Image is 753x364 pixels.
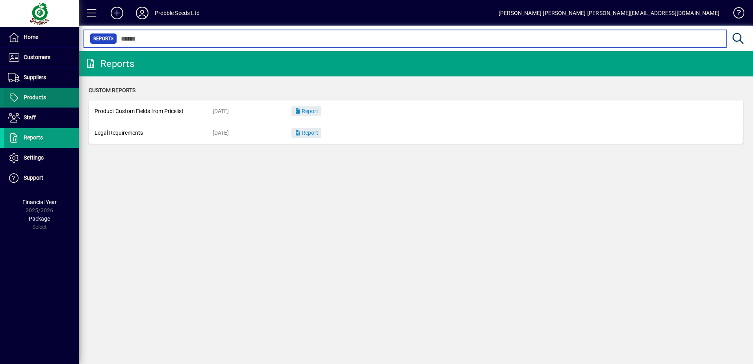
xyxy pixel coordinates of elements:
div: [DATE] [213,107,291,115]
span: Reports [24,134,43,141]
span: Support [24,175,43,181]
div: [DATE] [213,129,291,137]
div: Product Custom Fields from Pricelist [95,107,213,115]
a: Knowledge Base [727,2,743,27]
div: Reports [85,58,134,70]
a: Support [4,168,79,188]
div: [PERSON_NAME] [PERSON_NAME] [PERSON_NAME][EMAIL_ADDRESS][DOMAIN_NAME] [499,7,720,19]
span: Suppliers [24,74,46,80]
span: Custom Reports [89,87,135,93]
span: Settings [24,154,44,161]
a: Customers [4,48,79,67]
div: Legal Requirements [95,129,213,137]
span: Customers [24,54,50,60]
span: Package [29,215,50,222]
button: Report [291,106,321,116]
a: Products [4,88,79,108]
button: Add [104,6,130,20]
a: Home [4,28,79,47]
a: Suppliers [4,68,79,87]
button: Report [291,128,321,138]
span: Products [24,94,46,100]
a: Settings [4,148,79,168]
span: Home [24,34,38,40]
a: Staff [4,108,79,128]
span: Staff [24,114,36,121]
span: Financial Year [22,199,57,205]
span: Report [295,108,318,114]
span: Reports [93,35,113,43]
span: Report [295,130,318,136]
div: Prebble Seeds Ltd [155,7,200,19]
button: Profile [130,6,155,20]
